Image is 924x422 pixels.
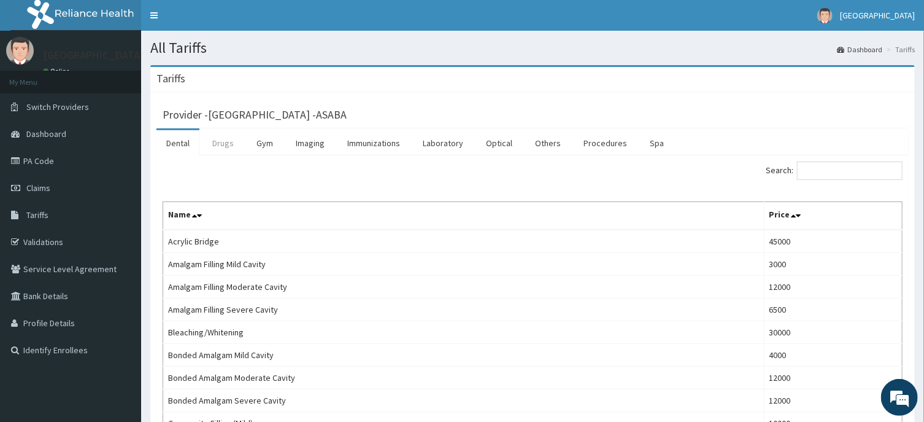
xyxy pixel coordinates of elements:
[156,130,199,156] a: Dental
[286,130,334,156] a: Imaging
[163,321,764,344] td: Bleaching/Whitening
[764,344,902,367] td: 4000
[163,344,764,367] td: Bonded Amalgam Mild Cavity
[764,299,902,321] td: 6500
[163,230,764,253] td: Acrylic Bridge
[26,182,50,193] span: Claims
[163,276,764,299] td: Amalgam Filling Moderate Cavity
[764,202,902,230] th: Price
[764,230,902,253] td: 45000
[43,50,144,61] p: [GEOGRAPHIC_DATA]
[640,130,674,156] a: Spa
[817,8,833,23] img: User Image
[764,367,902,389] td: 12000
[797,162,903,180] input: Search:
[163,109,347,120] h3: Provider - [GEOGRAPHIC_DATA] -ASABA
[202,130,244,156] a: Drugs
[163,389,764,412] td: Bonded Amalgam Severe Cavity
[764,389,902,412] td: 12000
[574,130,637,156] a: Procedures
[150,40,915,56] h1: All Tariffs
[840,10,915,21] span: [GEOGRAPHIC_DATA]
[163,299,764,321] td: Amalgam Filling Severe Cavity
[163,253,764,276] td: Amalgam Filling Mild Cavity
[764,253,902,276] td: 3000
[26,209,48,221] span: Tariffs
[764,276,902,299] td: 12000
[837,44,882,55] a: Dashboard
[525,130,571,156] a: Others
[163,367,764,389] td: Bonded Amalgam Moderate Cavity
[43,67,72,76] a: Online
[156,73,185,84] h3: Tariffs
[884,44,915,55] li: Tariffs
[764,321,902,344] td: 30000
[247,130,283,156] a: Gym
[413,130,473,156] a: Laboratory
[26,128,66,139] span: Dashboard
[766,162,903,180] label: Search:
[6,37,34,64] img: User Image
[476,130,522,156] a: Optical
[26,101,89,112] span: Switch Providers
[337,130,410,156] a: Immunizations
[163,202,764,230] th: Name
